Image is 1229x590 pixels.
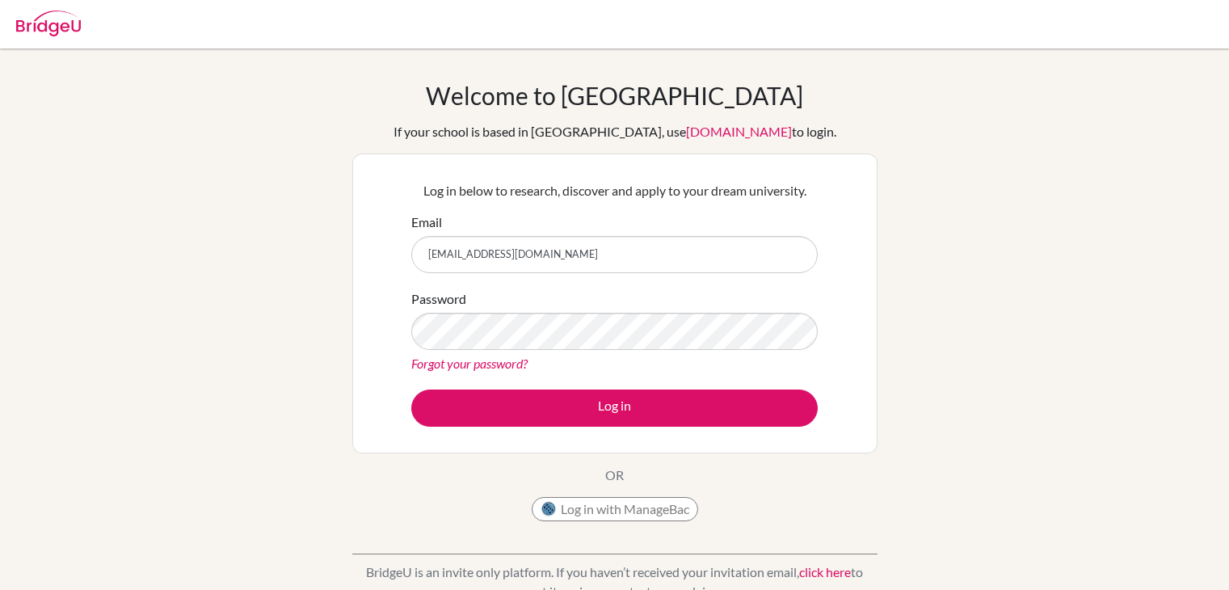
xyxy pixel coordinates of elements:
[605,466,624,485] p: OR
[426,81,803,110] h1: Welcome to [GEOGRAPHIC_DATA]
[799,564,851,579] a: click here
[411,213,442,232] label: Email
[411,289,466,309] label: Password
[394,122,836,141] div: If your school is based in [GEOGRAPHIC_DATA], use to login.
[16,11,81,36] img: Bridge-U
[411,181,818,200] p: Log in below to research, discover and apply to your dream university.
[532,497,698,521] button: Log in with ManageBac
[411,356,528,371] a: Forgot your password?
[686,124,792,139] a: [DOMAIN_NAME]
[411,390,818,427] button: Log in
